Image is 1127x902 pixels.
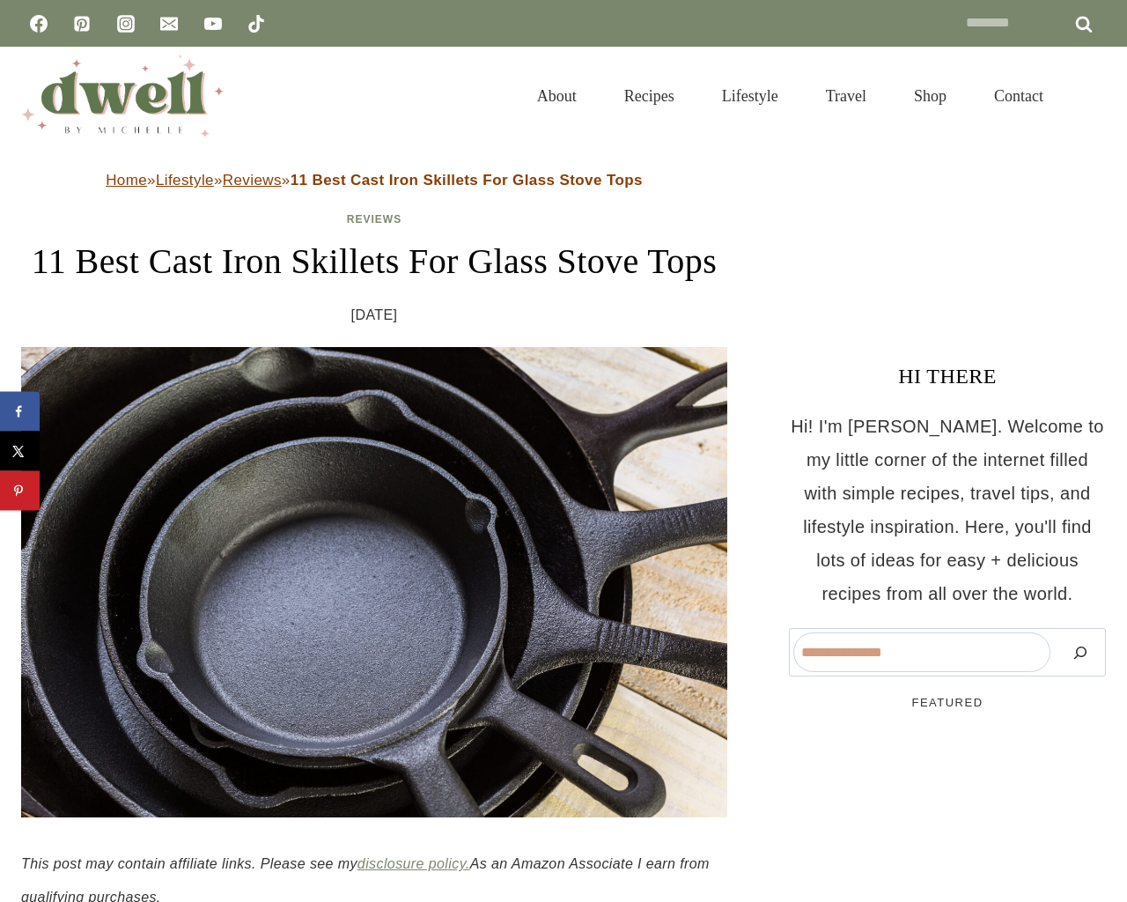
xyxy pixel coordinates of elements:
a: TikTok [239,6,274,41]
a: Reviews [347,213,401,225]
a: Instagram [108,6,144,41]
strong: 11 Best Cast Iron Skillets For Glass Stove Tops [291,172,643,189]
a: Contact [970,65,1067,127]
a: Email [151,6,187,41]
button: Search [1059,632,1101,672]
a: Travel [802,65,890,127]
h1: 11 Best Cast Iron Skillets For Glass Stove Tops [21,235,727,288]
h5: FEATURED [789,694,1106,712]
img: DWELL by michelle [21,55,224,137]
a: Lifestyle [156,172,214,189]
h3: HI THERE [789,360,1106,392]
p: Hi! I'm [PERSON_NAME]. Welcome to my little corner of the internet filled with simple recipes, tr... [789,410,1106,610]
a: About [513,65,600,127]
a: Pinterest [64,6,99,41]
a: Home [106,172,147,189]
nav: Primary Navigation [513,65,1067,127]
a: Recipes [600,65,698,127]
time: [DATE] [351,302,398,329]
a: Reviews [223,172,282,189]
button: View Search Form [1076,81,1106,111]
a: Lifestyle [698,65,802,127]
a: Facebook [21,6,56,41]
img: Cast iron skillet on rustic wood table. [21,347,727,818]
span: » » » [106,172,643,189]
a: Shop [890,65,970,127]
a: YouTube [195,6,231,41]
a: disclosure policy. [357,856,470,871]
